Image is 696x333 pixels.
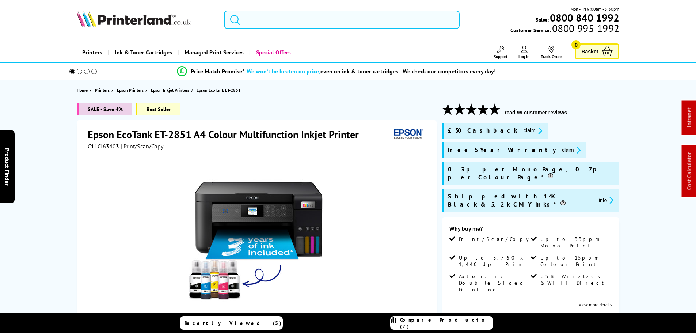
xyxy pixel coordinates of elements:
[536,16,549,23] span: Sales:
[448,192,593,208] span: Shipped with 14K Black & 5.2k CMY Inks*
[121,143,163,150] span: | Print/Scan/Copy
[247,68,320,75] span: We won’t be beaten on price,
[77,43,108,62] a: Printers
[185,320,282,326] span: Recently Viewed (5)
[502,109,569,116] button: read 99 customer reviews
[459,254,529,268] span: Up to 5,760 x 1,440 dpi Print
[77,86,90,94] a: Home
[180,316,283,330] a: Recently Viewed (5)
[60,65,614,78] li: modal_Promise
[115,43,172,62] span: Ink & Toner Cartridges
[550,11,619,24] b: 0800 840 1992
[551,25,619,32] span: 0800 995 1992
[540,254,611,268] span: Up to 15ppm Colour Print
[581,46,598,56] span: Basket
[521,126,544,135] button: promo-description
[249,43,296,62] a: Special Offers
[77,11,191,27] img: Printerland Logo
[494,54,507,59] span: Support
[117,86,144,94] span: Epson Printers
[571,40,581,49] span: 0
[685,108,693,128] a: Intranet
[391,128,425,141] img: Epson
[108,43,178,62] a: Ink & Toner Cartridges
[95,86,110,94] span: Printers
[77,103,132,115] span: SALE - Save 4%
[494,46,507,59] a: Support
[449,225,612,236] div: Why buy me?
[77,11,215,29] a: Printerland Logo
[117,86,145,94] a: Epson Printers
[459,273,529,293] span: Automatic Double Sided Printing
[459,236,534,242] span: Print/Scan/Copy
[540,273,611,286] span: USB, Wireless & Wi-Fi Direct
[244,68,496,75] div: - even on ink & toner cartridges - We check our competitors every day!
[390,316,493,330] a: Compare Products (2)
[151,86,189,94] span: Epson Inkjet Printers
[448,165,616,181] span: 0.3p per Mono Page, 0.7p per Colour Page*
[400,317,493,330] span: Compare Products (2)
[597,196,616,204] button: promo-description
[685,152,693,190] a: Cost Calculator
[579,302,612,307] a: View more details
[518,46,530,59] a: Log In
[88,128,366,141] h1: Epson EcoTank ET-2851 A4 Colour Multifunction Inkjet Printer
[77,86,88,94] span: Home
[88,143,119,150] span: C11CJ63403
[518,54,530,59] span: Log In
[560,146,583,154] button: promo-description
[197,87,241,93] span: Epson EcoTank ET-2851
[448,146,556,154] span: Free 5 Year Warranty
[549,14,619,21] a: 0800 840 1992
[575,43,619,59] a: Basket 0
[570,5,619,12] span: Mon - Fri 9:00am - 5:30pm
[178,43,249,62] a: Managed Print Services
[4,148,11,185] span: Product Finder
[191,68,244,75] span: Price Match Promise*
[541,46,562,59] a: Track Order
[136,103,180,115] span: Best Seller
[95,86,111,94] a: Printers
[448,126,518,135] span: £50 Cashback
[186,164,329,308] img: Epson EcoTank ET-2851
[540,236,611,249] span: Up to 33ppm Mono Print
[151,86,191,94] a: Epson Inkjet Printers
[510,25,619,34] span: Customer Service:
